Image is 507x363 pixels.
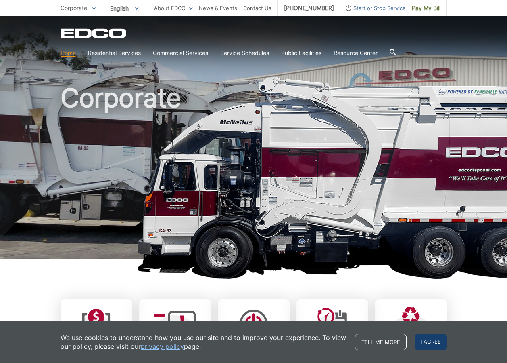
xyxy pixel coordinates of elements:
a: Home [61,49,76,57]
span: English [104,2,145,15]
a: About EDCO [154,4,193,13]
a: Service Schedules [220,49,269,57]
a: Commercial Services [153,49,208,57]
a: privacy policy [141,342,184,351]
a: Tell me more [355,334,407,350]
span: Pay My Bill [412,4,440,13]
span: I agree [415,334,447,350]
a: Resource Center [334,49,378,57]
a: News & Events [199,4,237,13]
a: EDCD logo. Return to the homepage. [61,28,127,38]
h1: Corporate [61,85,447,262]
a: Residential Services [88,49,141,57]
a: Public Facilities [281,49,321,57]
span: Corporate [61,4,87,11]
p: We use cookies to understand how you use our site and to improve your experience. To view our pol... [61,333,347,351]
a: Contact Us [243,4,271,13]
